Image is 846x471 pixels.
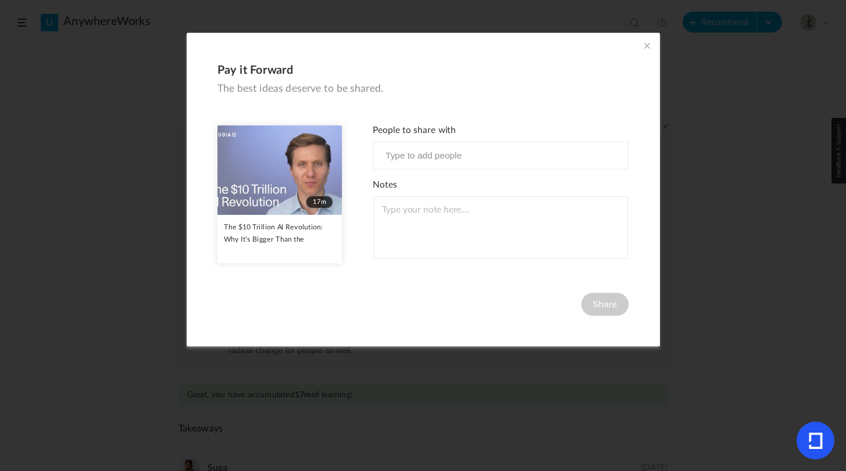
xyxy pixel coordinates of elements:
img: mqdefault.jpg [217,125,342,215]
input: Type to add people [381,148,502,163]
h3: People to share with [373,125,629,136]
span: The $10 Trillion AI Revolution: Why It’s Bigger Than the Industrial Revolution [223,224,323,255]
h3: Notes [373,180,629,191]
span: 17m [306,196,333,208]
p: The best ideas deserve to be shared. [217,82,629,95]
h2: Pay it Forward [217,63,629,77]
